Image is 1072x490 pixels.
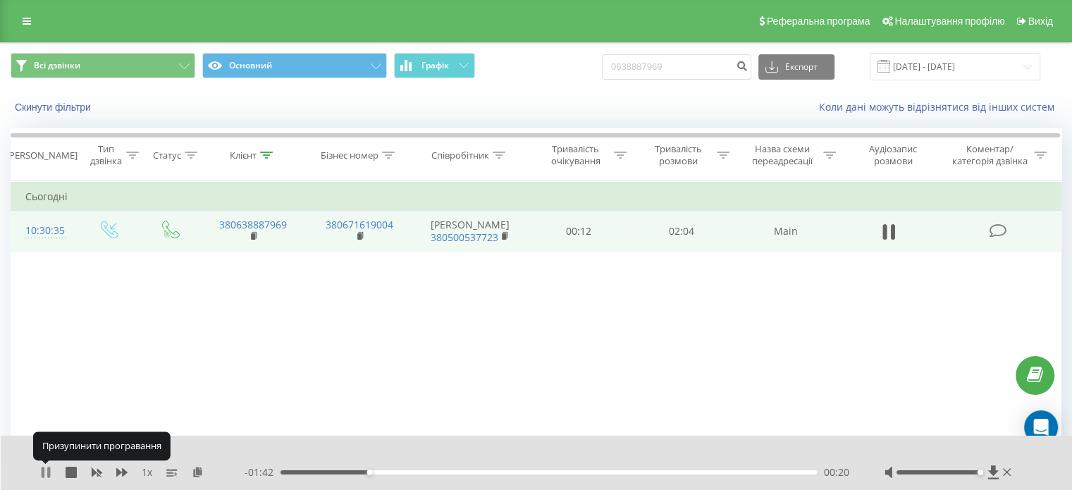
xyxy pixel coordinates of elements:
[11,53,195,78] button: Всі дзвінки
[758,54,834,80] button: Експорт
[202,53,387,78] button: Основний
[732,211,839,252] td: Main
[630,211,732,252] td: 02:04
[767,16,870,27] span: Реферальна програма
[25,217,63,245] div: 10:30:35
[746,143,820,167] div: Назва схеми переадресації
[602,54,751,80] input: Пошук за номером
[6,149,78,161] div: [PERSON_NAME]
[421,61,449,71] span: Графік
[852,143,935,167] div: Аудіозапис розмови
[894,16,1004,27] span: Налаштування профілю
[824,465,849,479] span: 00:20
[977,470,982,475] div: Accessibility label
[367,470,373,475] div: Accessibility label
[11,101,98,114] button: Скинути фільтри
[219,218,287,231] a: 380638887969
[326,218,393,231] a: 380671619004
[11,183,1061,211] td: Сьогодні
[541,143,611,167] div: Тривалість очікування
[89,143,122,167] div: Тип дзвінка
[431,149,489,161] div: Співробітник
[948,143,1030,167] div: Коментар/категорія дзвінка
[528,211,630,252] td: 00:12
[142,465,152,479] span: 1 x
[321,149,378,161] div: Бізнес номер
[34,60,80,71] span: Всі дзвінки
[394,53,475,78] button: Графік
[1024,410,1058,444] div: Open Intercom Messenger
[413,211,528,252] td: [PERSON_NAME]
[1028,16,1053,27] span: Вихід
[643,143,713,167] div: Тривалість розмови
[33,432,171,460] div: Призупинити програвання
[230,149,257,161] div: Клієнт
[431,231,498,244] a: 380500537723
[819,100,1061,114] a: Коли дані можуть відрізнятися вiд інших систем
[245,465,281,479] span: - 01:42
[153,149,181,161] div: Статус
